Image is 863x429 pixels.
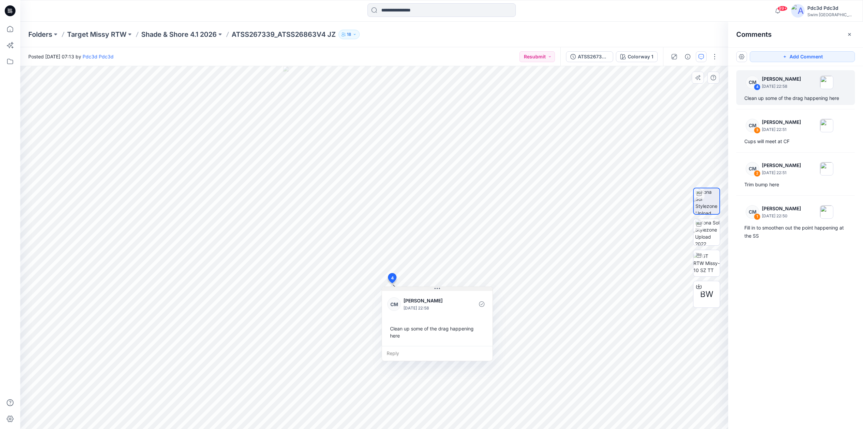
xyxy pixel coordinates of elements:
div: 4 [754,84,761,90]
span: Posted [DATE] 07:13 by [28,53,114,60]
p: [PERSON_NAME] [762,118,801,126]
div: ATSS267339_ATSS26863V4 JZ [578,53,609,60]
p: [DATE] 22:58 [762,83,801,90]
p: [PERSON_NAME] [762,75,801,83]
h2: Comments [736,30,772,38]
p: [DATE] 22:51 [762,169,801,176]
div: Fill in to smoothen out the point happening at the SS [744,224,847,240]
p: [DATE] 22:50 [762,213,801,219]
button: 18 [338,30,360,39]
div: Cups will meet at CF [744,137,847,145]
button: ATSS267339_ATSS26863V4 JZ [566,51,613,62]
div: CM [387,297,401,311]
a: Shade & Shore 4.1 2026 [141,30,217,39]
p: 18 [347,31,351,38]
div: 1 [754,213,761,220]
a: Folders [28,30,52,39]
span: 99+ [777,6,787,11]
p: [DATE] 22:58 [404,305,458,312]
span: 4 [391,275,394,281]
div: Trim bump here [744,181,847,189]
p: [PERSON_NAME] [762,205,801,213]
div: CM [746,119,759,132]
button: Details [682,51,693,62]
span: BW [700,288,713,300]
p: [PERSON_NAME] [762,161,801,169]
p: ATSS267339_ATSS26863V4 JZ [232,30,336,39]
div: Clean up some of the drag happening here [387,322,487,342]
img: Kona Sol Stylezone Upload 2022 [695,188,719,214]
a: Target Missy RTW [67,30,126,39]
p: [DATE] 22:51 [762,126,801,133]
div: Clean up some of the drag happening here [744,94,847,102]
p: [PERSON_NAME] [404,297,458,305]
button: Colorway 1 [616,51,658,62]
button: Add Comment [750,51,855,62]
img: avatar [791,4,805,18]
div: Pdc3d Pdc3d [807,4,855,12]
div: CM [746,76,759,89]
div: Reply [382,346,493,361]
div: 3 [754,127,761,134]
div: Colorway 1 [628,53,653,60]
a: Pdc3d Pdc3d [83,54,114,59]
div: 2 [754,170,761,177]
div: CM [746,205,759,219]
img: Kona Sol Stylezone Upload 2022 [695,219,720,245]
img: TGT RTW Missy-10 SZ TT [693,252,720,274]
div: CM [746,162,759,176]
div: Swim [GEOGRAPHIC_DATA] [807,12,855,17]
